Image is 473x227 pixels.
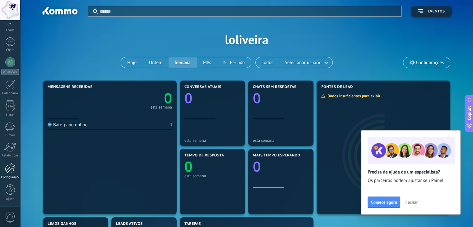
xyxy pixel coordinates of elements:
[217,57,251,68] button: Período
[280,57,332,68] button: Selecionar usuário
[411,6,452,17] button: Eventos
[169,122,172,128] div: 0
[184,174,240,178] div: esta semana
[405,200,418,204] span: Fechar
[368,169,454,175] h2: Precisa de ajuda de um especialista?
[48,85,92,89] span: Mensagens recebidas
[151,106,172,109] div: esta semana
[256,57,280,68] button: Todos
[143,57,169,68] button: Ontem
[184,89,192,108] text: 0
[184,85,221,89] span: Conversas atuais
[116,222,143,226] span: Leads ativos
[1,91,19,95] div: Calendário
[428,9,445,14] span: Eventos
[371,200,397,204] span: Comece agora
[48,122,87,128] div: Bate-papo online
[48,222,77,226] span: Leads ganhos
[184,153,224,158] span: Tempo de resposta
[253,153,300,158] span: Mais tempo esperando
[416,60,444,65] span: Configurações
[253,89,261,108] text: 0
[1,154,19,158] div: Estatísticas
[321,93,385,99] div: Dados insuficientes para exibir
[1,28,19,32] div: Leads
[402,197,420,207] button: Fechar
[184,157,192,176] text: 0
[169,57,197,68] button: Semana
[48,123,52,127] img: Bate-papo online
[368,178,454,184] span: Os parceiros podem ajustar seu Painel.
[164,89,172,108] text: 0
[197,57,217,68] button: Mês
[368,197,400,208] button: Comece agora
[121,57,143,68] button: Hoje
[253,85,296,89] span: Chats sem respostas
[321,85,353,89] span: Fontes de lead
[466,106,472,120] span: Copilot
[1,48,19,52] div: Chats
[284,58,323,67] span: Selecionar usuário
[1,175,19,179] div: Configurações
[1,113,19,117] div: Listas
[184,138,240,143] div: esta semana
[1,69,19,75] div: WhatsApp
[184,222,201,226] span: Tarefas
[110,89,172,108] a: 0
[253,157,261,176] text: 0
[253,138,309,143] div: esta semana
[1,197,19,201] div: Ajuda
[1,133,19,137] div: E-mail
